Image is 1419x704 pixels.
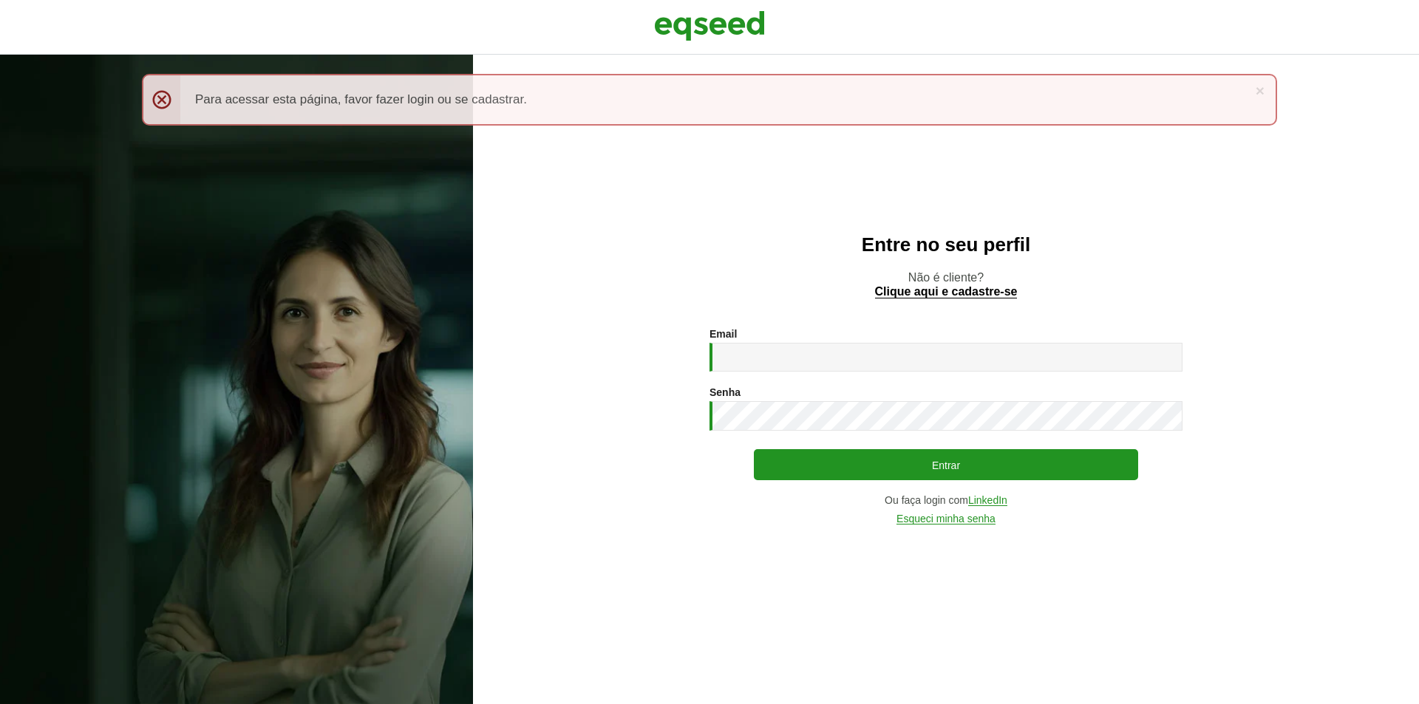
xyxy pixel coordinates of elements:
[709,495,1182,506] div: Ou faça login com
[503,270,1389,298] p: Não é cliente?
[709,387,741,397] label: Senha
[968,495,1007,506] a: LinkedIn
[875,286,1018,298] a: Clique aqui e cadastre-se
[503,234,1389,256] h2: Entre no seu perfil
[896,513,996,524] a: Esqueci minha senha
[1256,83,1265,98] a: ×
[709,329,737,339] label: Email
[142,74,1277,126] div: Para acessar esta página, favor fazer login ou se cadastrar.
[654,7,765,44] img: EqSeed Logo
[754,449,1138,480] button: Entrar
